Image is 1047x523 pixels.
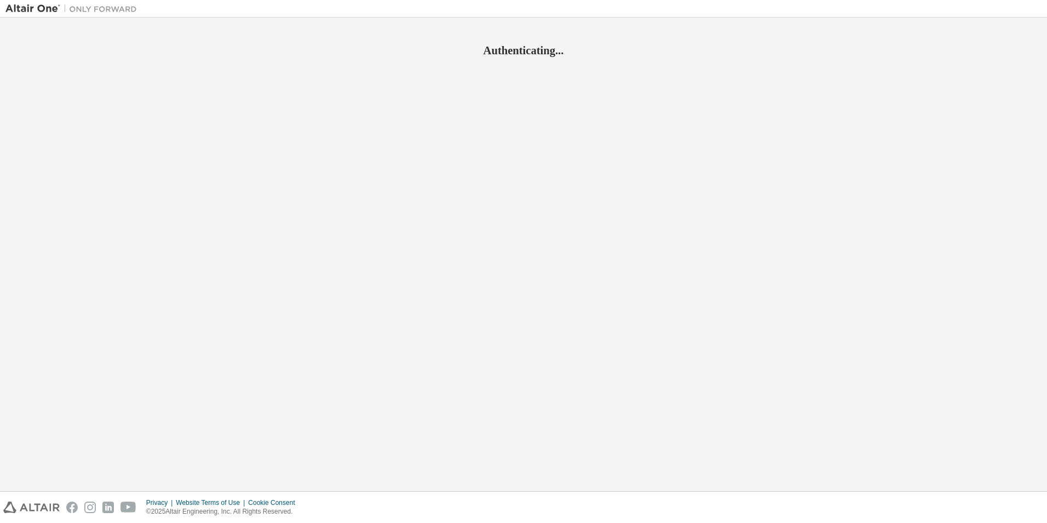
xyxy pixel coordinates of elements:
[176,498,248,507] div: Website Terms of Use
[84,502,96,513] img: instagram.svg
[5,3,142,14] img: Altair One
[248,498,301,507] div: Cookie Consent
[66,502,78,513] img: facebook.svg
[120,502,136,513] img: youtube.svg
[3,502,60,513] img: altair_logo.svg
[102,502,114,513] img: linkedin.svg
[146,507,302,516] p: © 2025 Altair Engineering, Inc. All Rights Reserved.
[5,43,1042,58] h2: Authenticating...
[146,498,176,507] div: Privacy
